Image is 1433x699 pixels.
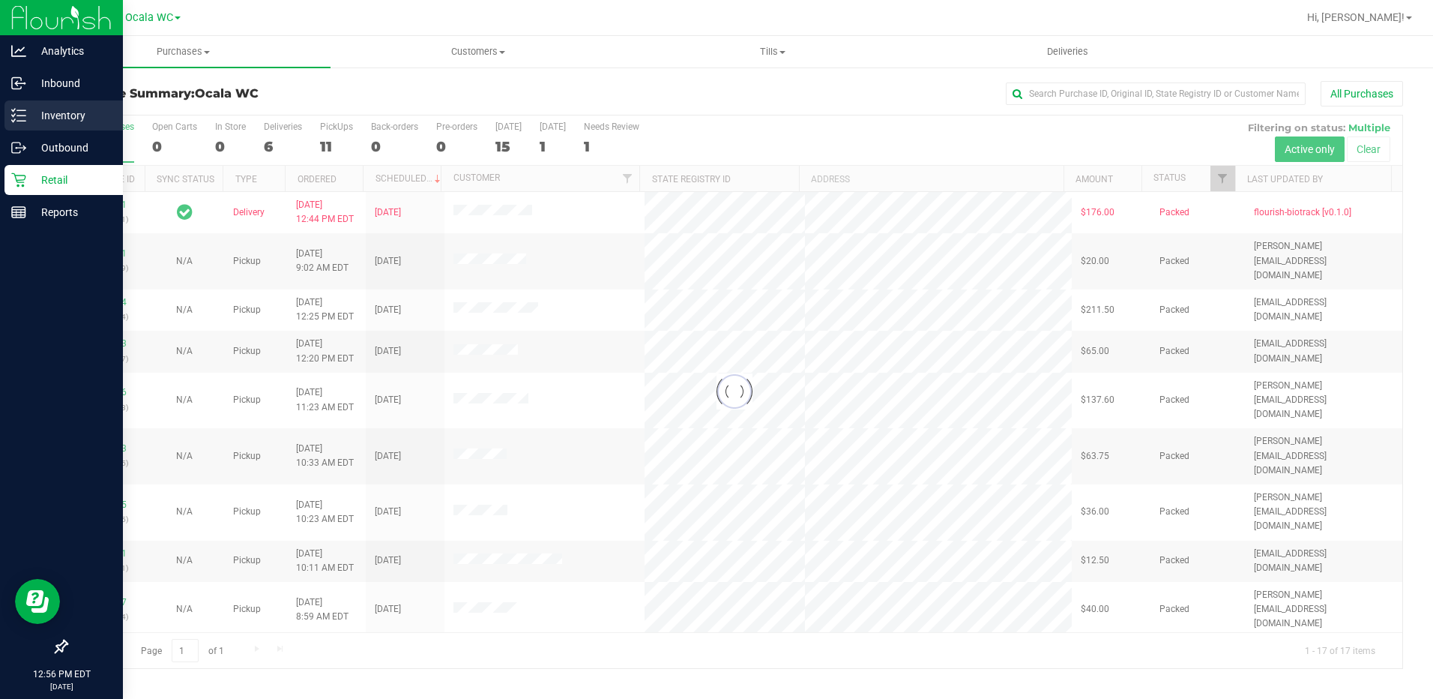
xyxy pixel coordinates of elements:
span: Tills [627,45,920,58]
p: Inventory [26,106,116,124]
span: Deliveries [1027,45,1108,58]
a: Deliveries [920,36,1215,67]
span: Purchases [36,45,331,58]
input: Search Purchase ID, Original ID, State Registry ID or Customer Name... [1006,82,1306,105]
inline-svg: Analytics [11,43,26,58]
inline-svg: Reports [11,205,26,220]
a: Purchases [36,36,331,67]
p: Inbound [26,74,116,92]
span: Ocala WC [195,86,259,100]
span: Hi, [PERSON_NAME]! [1307,11,1405,23]
h3: Purchase Summary: [66,87,512,100]
p: Reports [26,203,116,221]
p: [DATE] [7,681,116,692]
span: Ocala WC [125,11,173,24]
a: Customers [331,36,625,67]
p: 12:56 PM EDT [7,667,116,681]
inline-svg: Inventory [11,108,26,123]
inline-svg: Retail [11,172,26,187]
span: Customers [331,45,624,58]
a: Tills [626,36,920,67]
inline-svg: Inbound [11,76,26,91]
p: Outbound [26,139,116,157]
button: All Purchases [1321,81,1403,106]
p: Retail [26,171,116,189]
inline-svg: Outbound [11,140,26,155]
iframe: Resource center [15,579,60,624]
p: Analytics [26,42,116,60]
